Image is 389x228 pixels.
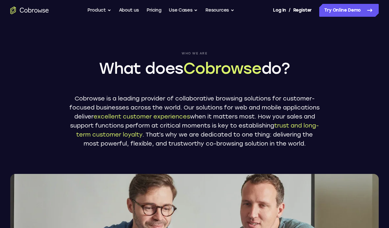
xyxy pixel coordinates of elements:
[289,6,291,14] span: /
[69,58,320,79] h1: What does do?
[205,4,234,17] button: Resources
[119,4,139,17] a: About us
[147,4,161,17] a: Pricing
[273,4,286,17] a: Log In
[10,6,49,14] a: Go to the home page
[183,59,261,78] span: Cobrowse
[87,4,111,17] button: Product
[169,4,198,17] button: Use Cases
[94,113,190,120] span: excellent customer experiences
[69,94,320,148] p: Cobrowse is a leading provider of collaborative browsing solutions for customer-focused businesse...
[319,4,379,17] a: Try Online Demo
[293,4,312,17] a: Register
[69,52,320,55] span: Who we are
